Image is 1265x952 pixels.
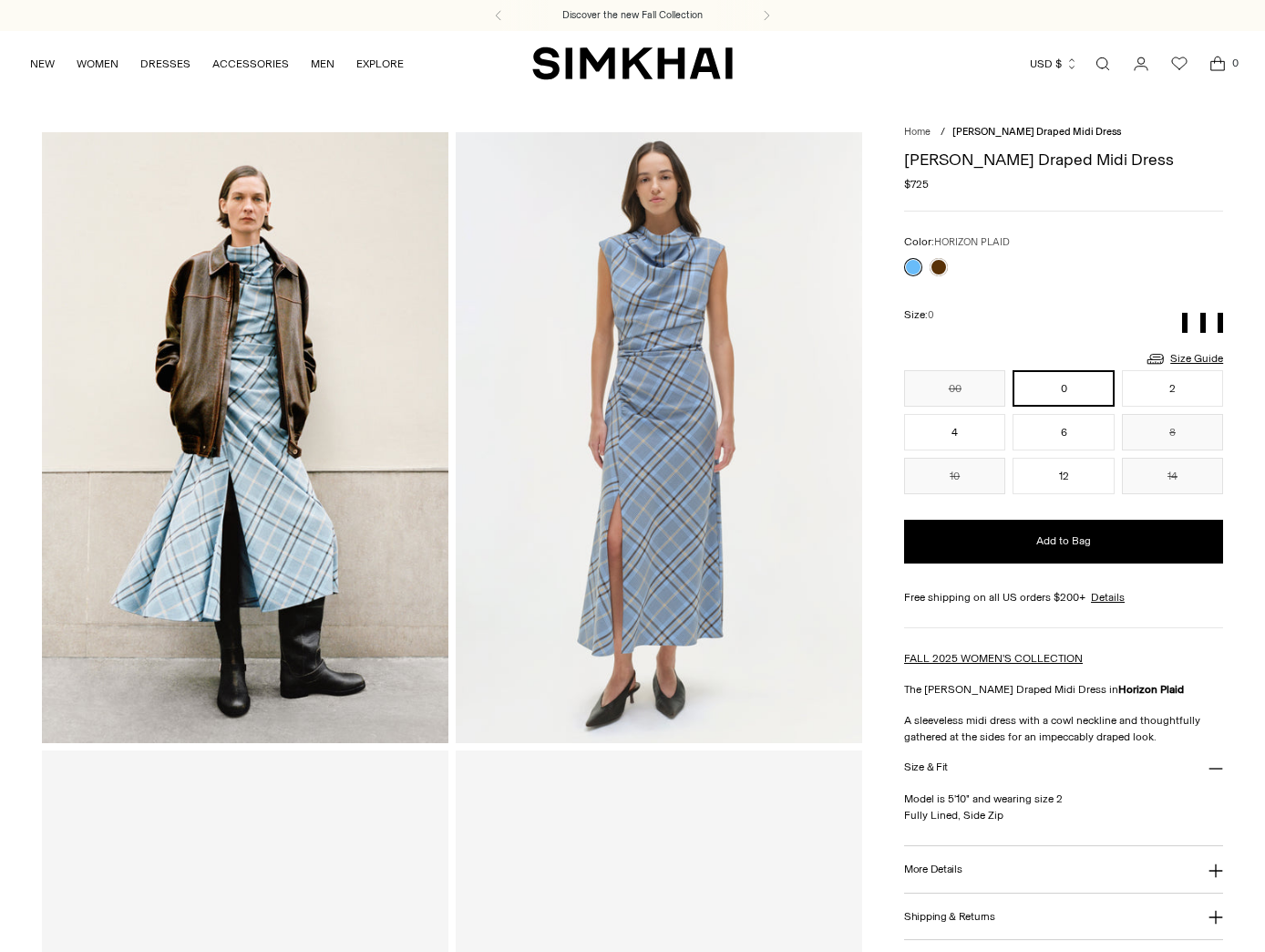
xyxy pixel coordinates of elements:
[1122,458,1223,494] button: 14
[904,306,934,324] label: Size:
[1036,533,1091,549] span: Add to Bag
[77,44,118,84] a: WOMEN
[934,236,1010,248] span: HORIZON PLAID
[311,44,334,84] a: MEN
[1118,683,1184,696] strong: Horizon Plaid
[30,44,55,84] a: NEW
[1199,46,1236,82] a: Open cart modal
[904,125,1223,140] nav: breadcrumbs
[356,44,404,84] a: EXPLORE
[532,46,733,81] a: SIMKHAI
[1227,55,1243,71] span: 0
[1030,44,1078,84] button: USD $
[941,125,945,140] div: /
[140,44,190,84] a: DRESSES
[904,846,1223,893] button: More Details
[904,414,1005,450] button: 4
[904,589,1223,605] div: Free shipping on all US orders $200+
[904,652,1083,665] a: FALL 2025 WOMEN'S COLLECTION
[904,681,1223,698] p: The [PERSON_NAME] Draped Midi Dress in
[1013,414,1114,450] button: 6
[904,126,931,138] a: Home
[904,458,1005,494] button: 10
[1122,370,1223,407] button: 2
[904,894,1223,940] button: Shipping & Returns
[904,791,1223,823] p: Model is 5'10" and wearing size 2 Fully Lined, Side Zip
[904,151,1223,168] h1: [PERSON_NAME] Draped Midi Dress
[456,132,862,742] img: Burke Draped Midi Dress
[904,176,929,192] span: $725
[1123,46,1159,82] a: Go to the account page
[1013,370,1114,407] button: 0
[1161,46,1198,82] a: Wishlist
[928,309,934,321] span: 0
[42,132,448,742] img: Burke Draped Midi Dress
[904,745,1223,792] button: Size & Fit
[904,233,1010,251] label: Color:
[212,44,289,84] a: ACCESSORIES
[1145,347,1223,370] a: Size Guide
[904,370,1005,407] button: 00
[904,712,1223,745] p: A sleeveless midi dress with a cowl neckline and thoughtfully gathered at the sides for an impecc...
[1013,458,1114,494] button: 12
[952,126,1121,138] span: [PERSON_NAME] Draped Midi Dress
[1085,46,1121,82] a: Open search modal
[904,520,1223,564] button: Add to Bag
[562,8,703,23] a: Discover the new Fall Collection
[904,911,995,923] h3: Shipping & Returns
[1091,589,1125,605] a: Details
[904,864,962,875] h3: More Details
[904,761,948,773] h3: Size & Fit
[1122,414,1223,450] button: 8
